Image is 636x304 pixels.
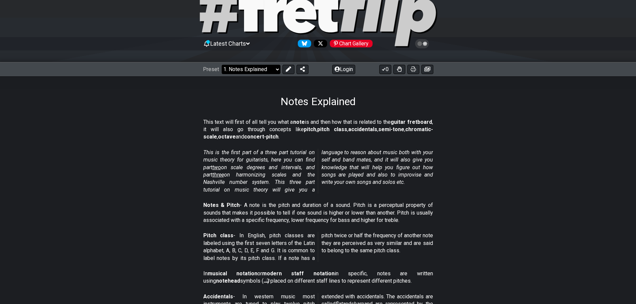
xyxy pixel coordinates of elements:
strong: guitar fretboard [391,119,432,125]
strong: modern staff notation [262,270,335,277]
button: Create image [421,65,433,74]
button: Print [407,65,419,74]
p: - In English, pitch classes are labeled using the first seven letters of the Latin alphabet, A, B... [203,232,433,262]
button: Edit Preset [282,65,294,74]
p: In or in specific, notes are written using symbols (𝅝 𝅗𝅥 𝅘𝅥 𝅘𝅥𝅮) placed on different staff lines to r... [203,270,433,285]
strong: Accidentals [203,293,233,300]
span: Latest Charts [210,40,246,47]
strong: note [293,119,305,125]
button: Share Preset [296,65,308,74]
p: This text will first of all tell you what a is and then how that is related to the , it will also... [203,118,433,141]
strong: Pitch class [203,232,234,239]
div: Chart Gallery [330,40,373,47]
a: Follow #fretflip at X [311,40,327,47]
strong: semi-tone [378,126,404,132]
strong: octave [218,133,236,140]
strong: notehead [216,278,240,284]
a: Follow #fretflip at Bluesky [295,40,311,47]
span: two [212,164,221,171]
strong: pitch [304,126,316,132]
p: - A note is the pitch and duration of a sound. Pitch is a perceptual property of sounds that make... [203,202,433,224]
em: This is the first part of a three part tutorial on music theory for guitarists, here you can find... [203,149,433,193]
strong: concert-pitch [244,133,278,140]
span: Preset [203,66,219,72]
button: Login [332,65,355,74]
a: #fretflip at Pinterest [327,40,373,47]
strong: accidentals [348,126,377,132]
strong: pitch class [317,126,347,132]
strong: musical notation [208,270,257,277]
h1: Notes Explained [280,95,356,108]
span: Toggle light / dark theme [418,41,426,47]
select: Preset [222,65,280,74]
button: Toggle Dexterity for all fretkits [393,65,405,74]
strong: Notes & Pitch [203,202,240,208]
span: three [212,172,224,178]
button: 0 [379,65,391,74]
